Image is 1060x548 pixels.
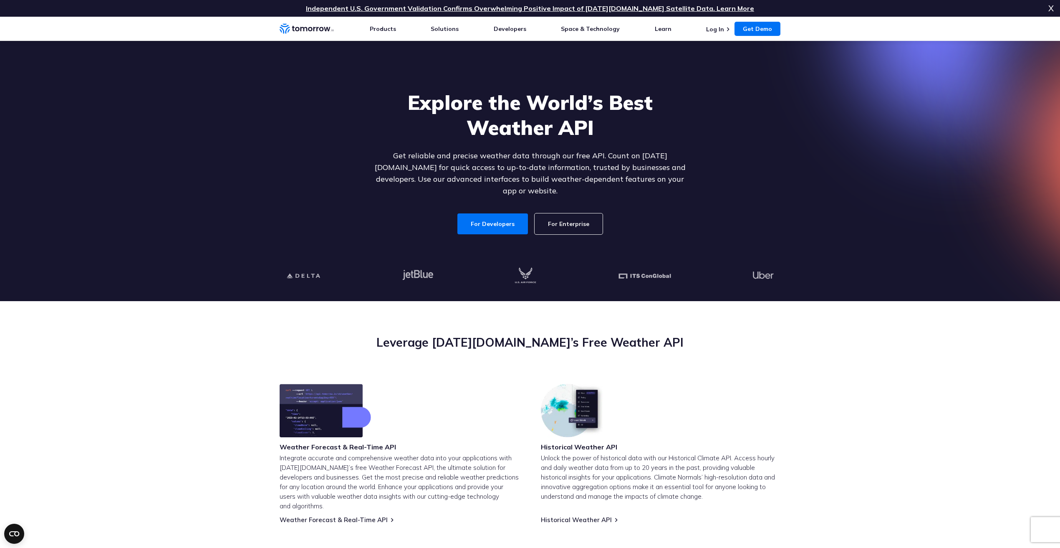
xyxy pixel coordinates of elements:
[535,213,603,234] a: For Enterprise
[370,25,396,33] a: Products
[541,453,780,501] p: Unlock the power of historical data with our Historical Climate API. Access hourly and daily weat...
[280,442,396,452] h3: Weather Forecast & Real-Time API
[431,25,459,33] a: Solutions
[306,4,754,13] a: Independent U.S. Government Validation Confirms Overwhelming Positive Impact of [DATE][DOMAIN_NAM...
[706,25,724,33] a: Log In
[561,25,620,33] a: Space & Technology
[457,213,528,234] a: For Developers
[280,23,334,35] a: Home link
[280,516,388,524] a: Weather Forecast & Real-Time API
[734,22,780,36] a: Get Demo
[369,90,691,140] h1: Explore the World’s Best Weather API
[4,524,24,544] button: Open CMP widget
[369,150,691,197] p: Get reliable and precise weather data through our free API. Count on [DATE][DOMAIN_NAME] for quic...
[655,25,671,33] a: Learn
[494,25,526,33] a: Developers
[541,442,617,452] h3: Historical Weather API
[280,335,780,350] h2: Leverage [DATE][DOMAIN_NAME]’s Free Weather API
[280,453,519,511] p: Integrate accurate and comprehensive weather data into your applications with [DATE][DOMAIN_NAME]...
[541,516,612,524] a: Historical Weather API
